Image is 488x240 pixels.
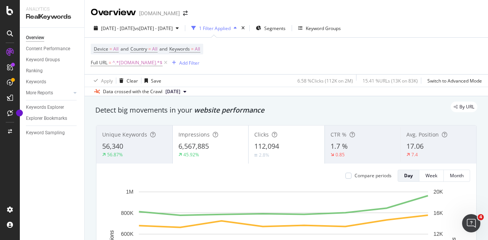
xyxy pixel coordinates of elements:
span: and [120,46,128,52]
div: 1 Filter Applied [199,25,231,32]
button: Month [444,170,470,182]
div: Clear [127,78,138,84]
span: Full URL [91,59,108,66]
button: 1 Filter Applied [188,22,240,34]
div: times [240,24,246,32]
span: All [113,44,119,54]
button: [DATE] [162,87,189,96]
span: = [109,59,111,66]
div: Apply [101,78,113,84]
div: Explorer Bookmarks [26,114,67,122]
img: Equal [254,154,257,156]
span: 1.7 % [331,141,348,151]
div: Overview [26,34,44,42]
button: [DATE] - [DATE]vs[DATE] - [DATE] [91,22,182,34]
span: Device [94,46,108,52]
span: Impressions [178,131,210,138]
text: 20K [433,189,443,195]
div: Keyword Sampling [26,129,65,137]
span: 112,094 [254,141,279,151]
div: 2.8% [259,152,269,158]
span: 17.06 [406,141,424,151]
div: legacy label [451,102,477,112]
button: Day [398,170,419,182]
div: Week [425,172,437,179]
div: Switch to Advanced Mode [427,78,482,84]
div: Add Filter [179,60,199,66]
div: Data crossed with the Crawl [103,88,162,95]
button: Keyword Groups [295,22,344,34]
a: Keyword Groups [26,56,79,64]
span: and [159,46,167,52]
span: Segments [264,25,286,32]
button: Segments [253,22,289,34]
text: 16K [433,210,443,216]
button: Clear [116,75,138,87]
span: Avg. Position [406,131,439,138]
div: Keywords Explorer [26,103,64,111]
span: All [195,44,200,54]
div: 7.4 [411,151,418,158]
a: Keyword Sampling [26,129,79,137]
div: Compare periods [355,172,392,179]
div: [DOMAIN_NAME] [139,10,180,17]
text: 1M [126,189,133,195]
div: 6.58 % Clicks ( 112K on 2M ) [297,78,353,84]
div: Tooltip anchor [16,110,23,116]
div: Content Performance [26,45,70,53]
div: 0.85 [335,151,345,158]
button: Add Filter [169,58,199,67]
div: Save [151,78,161,84]
a: Keywords [26,78,79,86]
text: 800K [121,210,133,216]
div: Keyword Groups [26,56,60,64]
button: Apply [91,75,113,87]
span: = [109,46,112,52]
a: Ranking [26,67,79,75]
div: Month [450,172,464,179]
div: Day [404,172,413,179]
text: 12K [433,231,443,237]
span: CTR % [331,131,347,138]
div: Overview [91,6,136,19]
span: Unique Keywords [102,131,147,138]
span: 56,340 [102,141,123,151]
button: Switch to Advanced Mode [424,75,482,87]
button: Save [141,75,161,87]
span: Clicks [254,131,269,138]
div: More Reports [26,89,53,97]
div: Keywords [26,78,46,86]
span: 4 [478,214,484,220]
span: [DATE] - [DATE] [101,25,135,32]
button: Week [419,170,444,182]
a: Explorer Bookmarks [26,114,79,122]
div: Analytics [26,6,78,13]
iframe: Intercom live chat [462,214,480,232]
span: ^.*[DOMAIN_NAME].*$ [112,57,162,68]
a: More Reports [26,89,71,97]
a: Overview [26,34,79,42]
span: Country [130,46,147,52]
span: 6,567,885 [178,141,209,151]
span: All [152,44,157,54]
span: 2025 Aug. 27th [165,88,180,95]
text: 600K [121,231,133,237]
div: Keyword Groups [306,25,341,32]
span: = [191,46,194,52]
div: RealKeywords [26,13,78,21]
div: 56.87% [107,151,123,158]
div: 45.92% [183,151,199,158]
a: Content Performance [26,45,79,53]
div: Ranking [26,67,43,75]
div: 15.41 % URLs ( 13K on 83K ) [363,78,418,84]
div: arrow-right-arrow-left [183,11,188,16]
span: vs [DATE] - [DATE] [135,25,173,32]
a: Keywords Explorer [26,103,79,111]
span: Keywords [169,46,190,52]
span: = [148,46,151,52]
span: By URL [459,105,474,109]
